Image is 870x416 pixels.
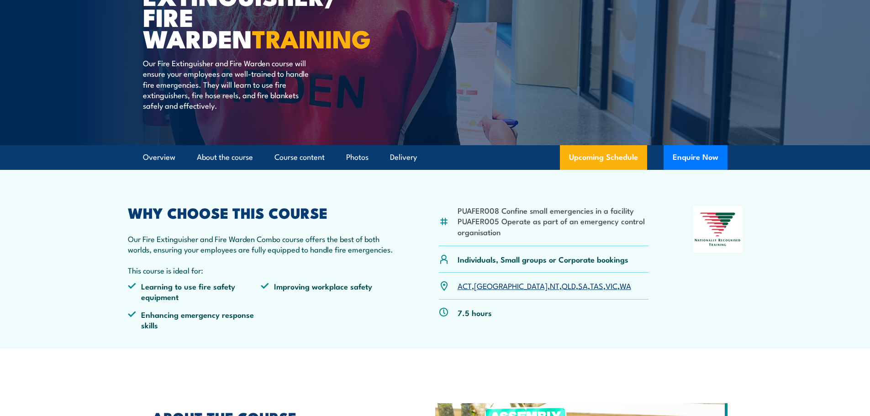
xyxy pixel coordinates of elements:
[458,280,631,291] p: , , , , , , ,
[261,281,394,302] li: Improving workplace safety
[606,280,617,291] a: VIC
[474,280,548,291] a: [GEOGRAPHIC_DATA]
[252,19,371,57] strong: TRAINING
[458,216,649,237] li: PUAFER005 Operate as part of an emergency control organisation
[143,58,310,111] p: Our Fire Extinguisher and Fire Warden course will ensure your employees are well-trained to handl...
[390,145,417,169] a: Delivery
[578,280,588,291] a: SA
[346,145,369,169] a: Photos
[458,254,628,264] p: Individuals, Small groups or Corporate bookings
[143,145,175,169] a: Overview
[664,145,728,170] button: Enquire Now
[128,233,395,255] p: Our Fire Extinguisher and Fire Warden Combo course offers the best of both worlds, ensuring your ...
[458,307,492,318] p: 7.5 hours
[274,145,325,169] a: Course content
[128,281,261,302] li: Learning to use fire safety equipment
[560,145,647,170] a: Upcoming Schedule
[590,280,603,291] a: TAS
[550,280,559,291] a: NT
[128,309,261,331] li: Enhancing emergency response skills
[128,265,395,275] p: This course is ideal for:
[197,145,253,169] a: About the course
[693,206,743,253] img: Nationally Recognised Training logo.
[620,280,631,291] a: WA
[128,206,395,219] h2: WHY CHOOSE THIS COURSE
[458,280,472,291] a: ACT
[562,280,576,291] a: QLD
[458,205,649,216] li: PUAFER008 Confine small emergencies in a facility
